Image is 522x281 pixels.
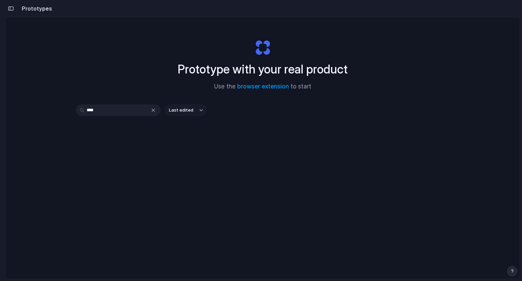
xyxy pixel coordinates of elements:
[178,60,348,78] h1: Prototype with your real product
[165,104,207,116] button: Last edited
[214,82,311,91] span: Use the to start
[19,4,52,13] h2: Prototypes
[237,83,289,90] a: browser extension
[169,107,193,114] span: Last edited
